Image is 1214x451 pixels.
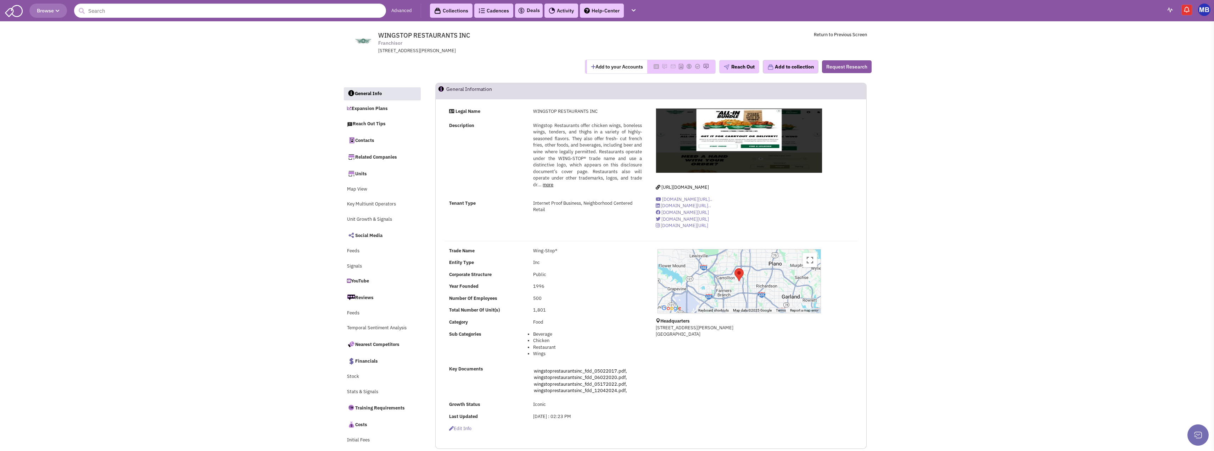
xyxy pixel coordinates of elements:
div: 500 [528,295,646,302]
a: [DOMAIN_NAME][URL] [656,222,708,229]
a: Reach Out Tips [343,117,421,131]
div: Food [528,319,646,326]
a: Related Companies [343,149,421,164]
span: Edit info [449,425,471,431]
div: Inc [528,259,646,266]
h2: General Information [446,83,492,99]
img: help.png [584,8,590,13]
a: Activity [544,4,578,18]
a: Stock [343,370,421,384]
a: Stats & Signals [343,385,421,399]
span: Wingstop Restaurants offer chicken wings, boneless wings, tenders, and thighs in a variety of hig... [533,122,642,188]
a: Collections [430,4,472,18]
a: Map View [343,183,421,196]
div: WINGSTOP RESTAURANTS INC [528,108,646,115]
a: Key Multiunit Operators [343,198,421,211]
button: Add to collection [763,60,818,73]
a: Initial Fees [343,434,421,447]
img: Please add to your accounts [686,64,692,69]
a: wingstoprestaurantsinc_fdd_12042024.pdf, [534,387,627,394]
li: Wings [533,351,642,357]
img: Please add to your accounts [670,64,676,69]
a: Expansion Plans [343,102,421,116]
a: Return to Previous Screen [814,32,867,38]
a: Temporal Sentiment Analysis [343,321,421,335]
div: Iconic [528,401,646,408]
a: YouTube [343,275,421,288]
div: Wing-Stop® [528,248,646,254]
b: Headquarters [660,318,690,324]
a: Social Media [343,228,421,243]
span: [DOMAIN_NAME][URL] [661,209,709,215]
span: [DOMAIN_NAME][URL].. [662,196,712,202]
button: Add to your Accounts [587,60,647,73]
a: [DOMAIN_NAME][URL] [656,209,709,215]
img: www.wingstop.com [347,32,380,50]
a: Costs [343,417,421,432]
li: Chicken [533,337,642,344]
img: icon-collection-lavender-black.svg [434,7,441,14]
b: Growth Status [449,401,480,407]
img: Activity.png [549,7,555,14]
a: [URL][DOMAIN_NAME] [656,184,709,190]
a: Advanced [391,7,412,14]
img: Mac Brady [1198,4,1210,16]
img: Please add to your accounts [662,64,667,69]
button: Browse [29,4,67,18]
span: Franchisor [378,39,402,47]
strong: Legal Name [455,108,480,114]
button: Toggle fullscreen view [803,253,817,267]
span: [URL][DOMAIN_NAME] [661,184,709,190]
img: Please add to your accounts [703,64,709,69]
img: icon-collection-lavender.png [767,64,774,70]
a: Report a map error [790,308,818,312]
a: Feeds [343,244,421,258]
li: Restaurant [533,344,642,351]
img: Please add to your accounts [695,64,700,69]
a: wingstoprestaurantsinc_fdd_06022020.pdf, [534,374,627,380]
div: Internet Proof Business, Neighborhood Centered Retail [528,200,646,213]
strong: Description [449,122,474,128]
div: 1,801 [528,307,646,314]
a: Training Requirements [343,400,421,415]
b: Last Updated [449,413,478,419]
div: [STREET_ADDRESS][PERSON_NAME] [378,48,563,54]
span: [DOMAIN_NAME][URL] [661,216,709,222]
a: wingstoprestaurantsinc_fdd_05172022.pdf, [534,381,627,387]
b: Category [449,319,468,325]
a: Cadences [474,4,513,18]
img: icon-deals.svg [518,6,525,15]
span: [DOMAIN_NAME][URL].. [661,203,711,209]
a: Units [343,166,421,181]
img: SmartAdmin [5,4,23,17]
img: WINGSTOP RESTAURANTS INC [656,109,822,173]
a: [DOMAIN_NAME][URL] [656,216,709,222]
img: Cadences_logo.png [479,8,485,13]
a: Nearest Competitors [343,337,421,352]
span: WINGSTOP RESTAURANTS INC [378,31,470,39]
b: Key Documents [449,366,483,372]
li: Beverage [533,331,642,338]
a: Open this area in Google Maps (opens a new window) [660,304,683,313]
a: Terms [776,308,786,312]
div: Public [528,271,646,278]
a: Signals [343,260,421,273]
b: Number Of Employees [449,295,497,301]
a: Feeds [343,307,421,320]
div: 1996 [528,283,646,290]
b: Entity Type [449,259,474,265]
strong: Tenant Type [449,200,476,206]
a: Help-Center [580,4,624,18]
a: Reviews [343,290,421,305]
span: Browse [37,7,60,14]
span: Map data ©2025 Google [733,308,772,312]
a: wingstoprestaurantsinc_fdd_05022017.pdf, [534,368,627,374]
p: [STREET_ADDRESS][PERSON_NAME] [GEOGRAPHIC_DATA] [656,325,822,338]
div: [DATE] : 02:23 PM [528,413,646,420]
b: Sub Categories [449,331,481,337]
b: Trade Name [449,248,475,254]
b: Total Number Of Unit(s) [449,307,500,313]
a: more [543,182,553,188]
a: Financials [343,353,421,368]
